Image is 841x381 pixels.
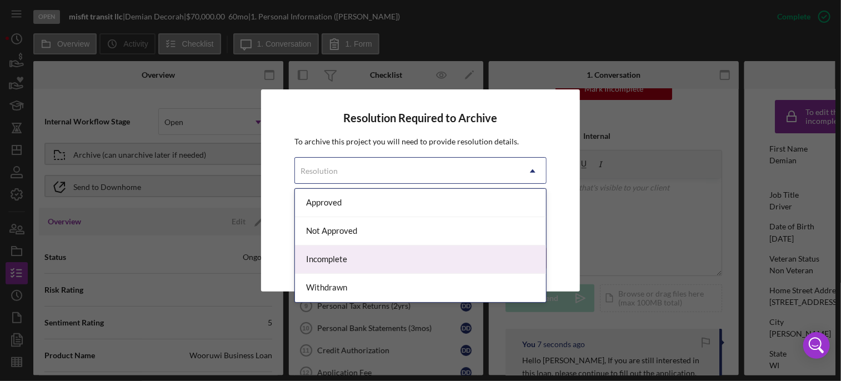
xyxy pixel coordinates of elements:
div: Resolution [301,167,338,176]
div: Withdrawn [295,274,546,302]
div: Incomplete [295,245,546,274]
h4: Resolution Required to Archive [294,112,547,124]
div: Approved [295,189,546,217]
p: To archive this project you will need to provide resolution details. [294,136,547,148]
div: Open Intercom Messenger [803,332,830,359]
div: Not Approved [295,217,546,245]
